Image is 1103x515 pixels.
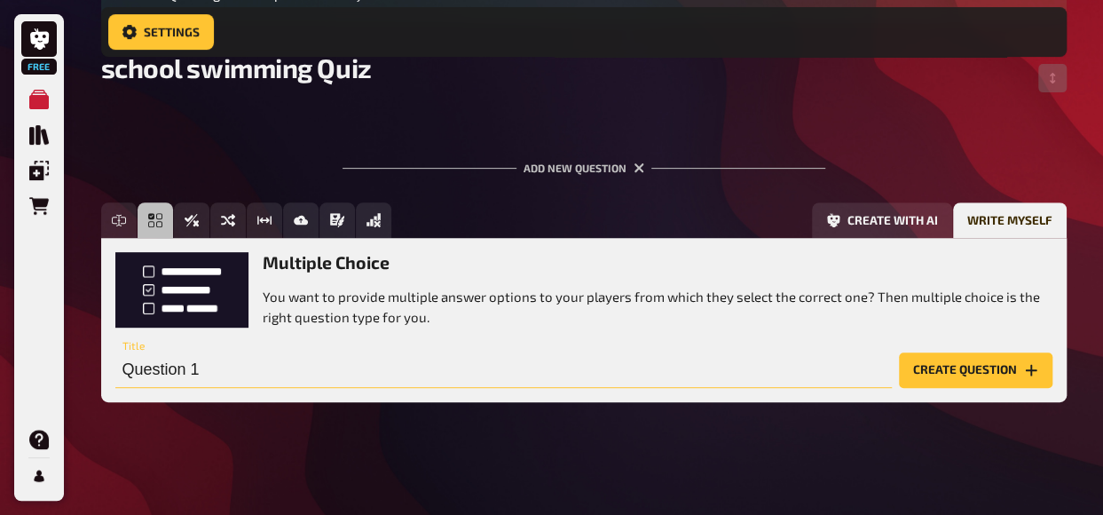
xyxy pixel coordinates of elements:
[144,26,200,38] span: Settings
[101,202,137,238] button: Free Text Input
[210,202,246,238] button: Sorting Question
[283,202,319,238] button: Image Answer
[247,202,282,238] button: Estimation Question
[899,353,1052,388] button: Create question
[115,353,892,388] input: Title
[101,51,372,83] span: school swimming Quiz
[108,14,214,50] button: Settings
[343,133,825,188] div: Add new question
[263,287,1052,327] p: You want to provide multiple answer options to your players from which they select the correct on...
[1038,64,1067,92] button: Change Order
[319,202,355,238] button: Prose (Long text)
[953,202,1067,238] button: Write myself
[812,202,952,238] button: Create with AI
[138,202,173,238] button: Multiple Choice
[356,202,391,238] button: Offline Question
[263,252,1052,273] h3: Multiple Choice
[174,202,209,238] button: True / False
[23,61,55,72] span: Free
